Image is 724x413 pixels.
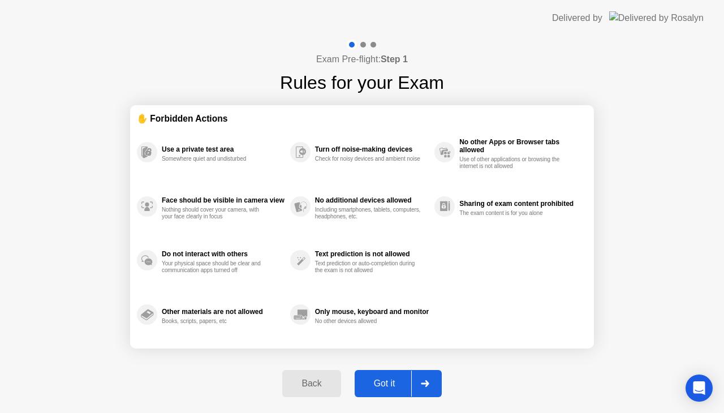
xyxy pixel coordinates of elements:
div: Check for noisy devices and ambient noise [315,156,422,162]
div: Nothing should cover your camera, with your face clearly in focus [162,206,269,220]
h1: Rules for your Exam [280,69,444,96]
div: Somewhere quiet and undisturbed [162,156,269,162]
div: Other materials are not allowed [162,308,285,316]
div: Sharing of exam content prohibited [459,200,581,208]
div: The exam content is for you alone [459,210,566,217]
div: Back [286,378,337,389]
img: Delivered by Rosalyn [609,11,704,24]
div: ✋ Forbidden Actions [137,112,587,125]
div: Text prediction or auto-completion during the exam is not allowed [315,260,422,274]
div: Including smartphones, tablets, computers, headphones, etc. [315,206,422,220]
div: Your physical space should be clear and communication apps turned off [162,260,269,274]
div: No additional devices allowed [315,196,429,204]
div: Books, scripts, papers, etc [162,318,269,325]
div: No other Apps or Browser tabs allowed [459,138,581,154]
div: Face should be visible in camera view [162,196,285,204]
button: Got it [355,370,442,397]
div: Use a private test area [162,145,285,153]
b: Step 1 [381,54,408,64]
div: Open Intercom Messenger [686,375,713,402]
div: No other devices allowed [315,318,422,325]
div: Do not interact with others [162,250,285,258]
div: Only mouse, keyboard and monitor [315,308,429,316]
button: Back [282,370,341,397]
div: Use of other applications or browsing the internet is not allowed [459,156,566,170]
div: Delivered by [552,11,602,25]
div: Turn off noise-making devices [315,145,429,153]
div: Got it [358,378,411,389]
h4: Exam Pre-flight: [316,53,408,66]
div: Text prediction is not allowed [315,250,429,258]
